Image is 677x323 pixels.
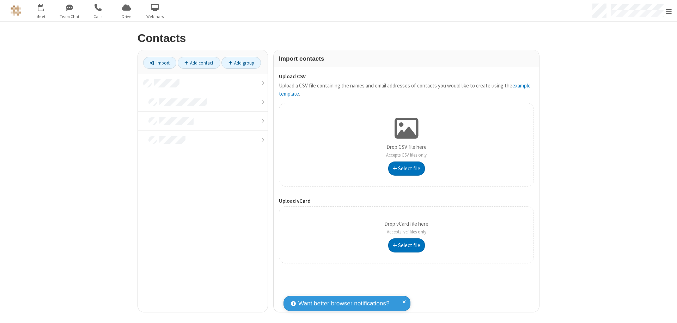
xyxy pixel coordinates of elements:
[56,13,83,20] span: Team Chat
[42,4,47,9] div: 3
[388,161,425,176] button: Select file
[279,82,531,97] a: example template
[387,229,426,235] span: Accepts .vcf files only
[386,152,427,158] span: Accepts CSV files only
[221,57,261,69] a: Add group
[659,305,672,318] iframe: Chat
[142,13,168,20] span: Webinars
[28,13,54,20] span: Meet
[113,13,140,20] span: Drive
[388,238,425,252] button: Select file
[11,5,21,16] img: QA Selenium DO NOT DELETE OR CHANGE
[298,299,389,308] span: Want better browser notifications?
[386,143,427,159] p: Drop CSV file here
[143,57,176,69] a: Import
[384,220,428,236] p: Drop vCard file here
[279,55,534,62] h3: Import contacts
[138,32,539,44] h2: Contacts
[85,13,111,20] span: Calls
[178,57,220,69] a: Add contact
[279,197,534,205] label: Upload vCard
[279,82,534,98] p: Upload a CSV file containing the names and email addresses of contacts you would like to create u...
[279,73,534,81] label: Upload CSV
